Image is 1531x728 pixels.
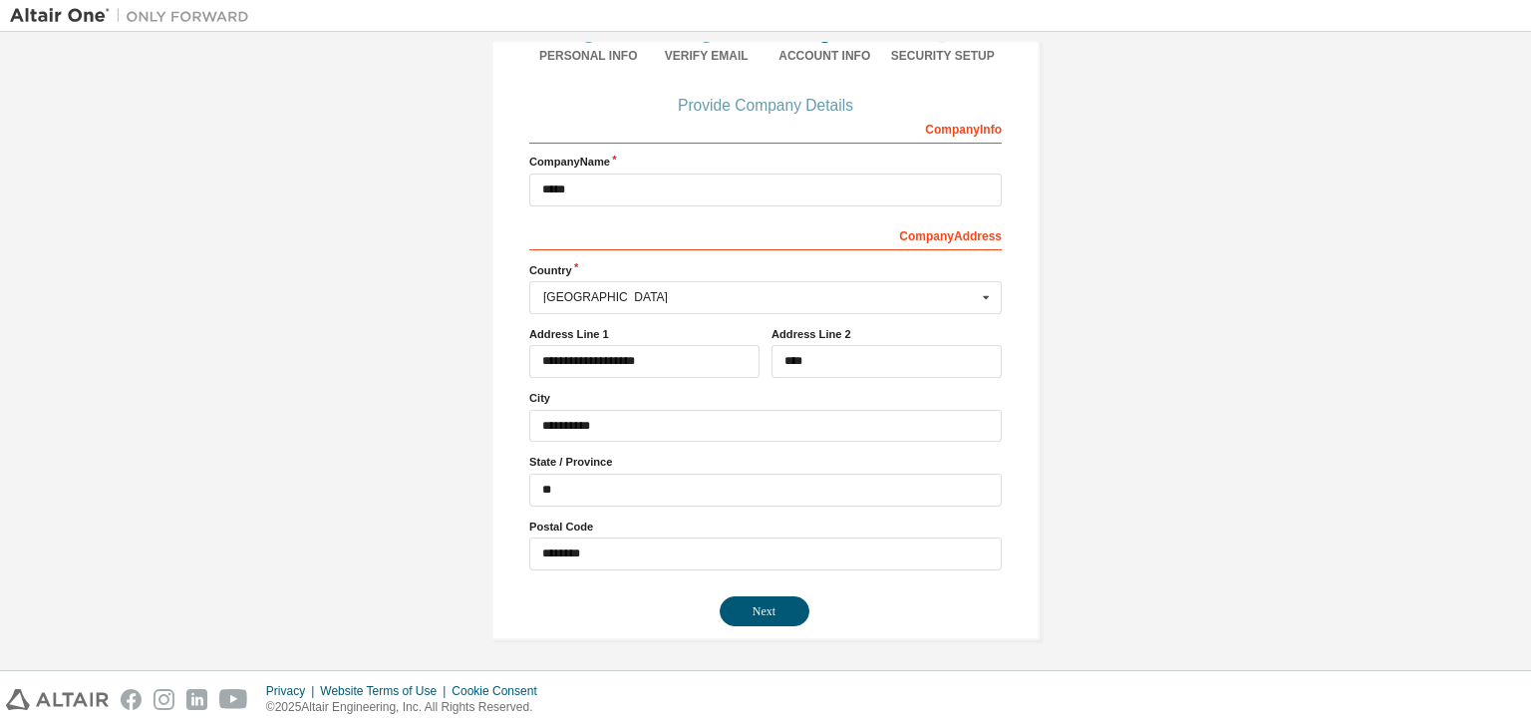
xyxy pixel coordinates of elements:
[529,519,1002,535] label: Postal Code
[186,689,207,710] img: linkedin.svg
[219,689,248,710] img: youtube.svg
[529,112,1002,144] div: Company Info
[771,326,1002,342] label: Address Line 2
[720,596,809,626] button: Next
[884,48,1003,64] div: Security Setup
[529,262,1002,278] label: Country
[529,454,1002,470] label: State / Province
[153,689,174,710] img: instagram.svg
[452,683,548,699] div: Cookie Consent
[529,218,1002,250] div: Company Address
[765,48,884,64] div: Account Info
[320,683,452,699] div: Website Terms of Use
[10,6,259,26] img: Altair One
[529,390,1002,406] label: City
[648,48,766,64] div: Verify Email
[121,689,142,710] img: facebook.svg
[529,48,648,64] div: Personal Info
[266,683,320,699] div: Privacy
[543,291,977,303] div: [GEOGRAPHIC_DATA]
[529,100,1002,112] div: Provide Company Details
[529,154,1002,170] label: Company Name
[6,689,109,710] img: altair_logo.svg
[529,326,760,342] label: Address Line 1
[266,699,549,716] p: © 2025 Altair Engineering, Inc. All Rights Reserved.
